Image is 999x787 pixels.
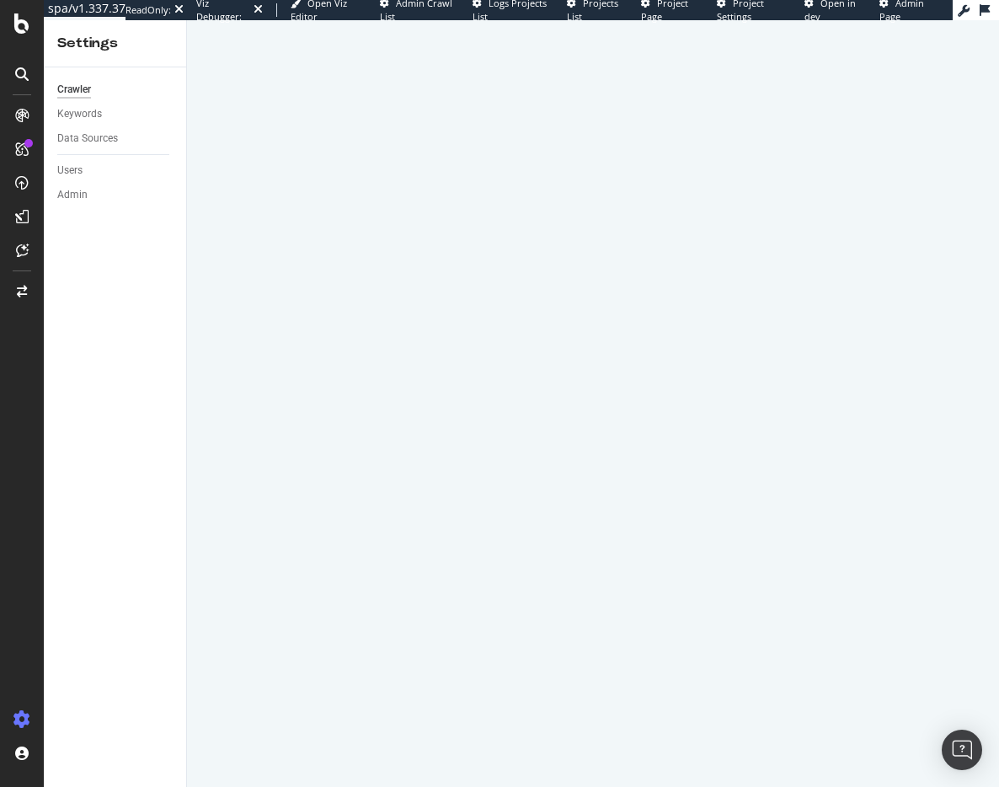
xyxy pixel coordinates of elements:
[57,130,174,147] a: Data Sources
[57,186,174,204] a: Admin
[57,130,118,147] div: Data Sources
[57,81,174,99] a: Crawler
[57,186,88,204] div: Admin
[57,105,174,123] a: Keywords
[57,81,91,99] div: Crawler
[57,162,83,179] div: Users
[57,162,174,179] a: Users
[942,730,982,770] div: Open Intercom Messenger
[57,105,102,123] div: Keywords
[57,34,173,53] div: Settings
[126,3,171,17] div: ReadOnly:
